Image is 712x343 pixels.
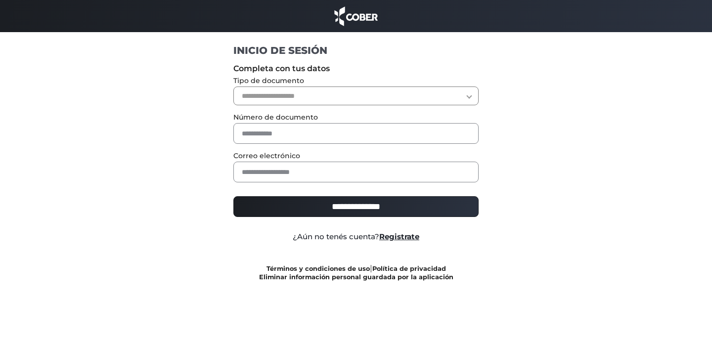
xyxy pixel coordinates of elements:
label: Número de documento [233,113,479,121]
label: Tipo de documento [233,77,479,85]
img: cober_marca.png [332,5,380,27]
a: Registrate [379,232,419,241]
label: Correo electrónico [233,152,479,160]
a: Términos y condiciones de uso [267,265,370,272]
a: Eliminar información personal guardada por la aplicación [259,273,453,281]
div: ¿Aún no tenés cuenta? [226,233,487,241]
label: Completa con tus datos [233,65,479,73]
a: Política de privacidad [372,265,446,272]
h1: INICIO DE SESIÓN [233,44,479,57]
div: | [226,264,487,281]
